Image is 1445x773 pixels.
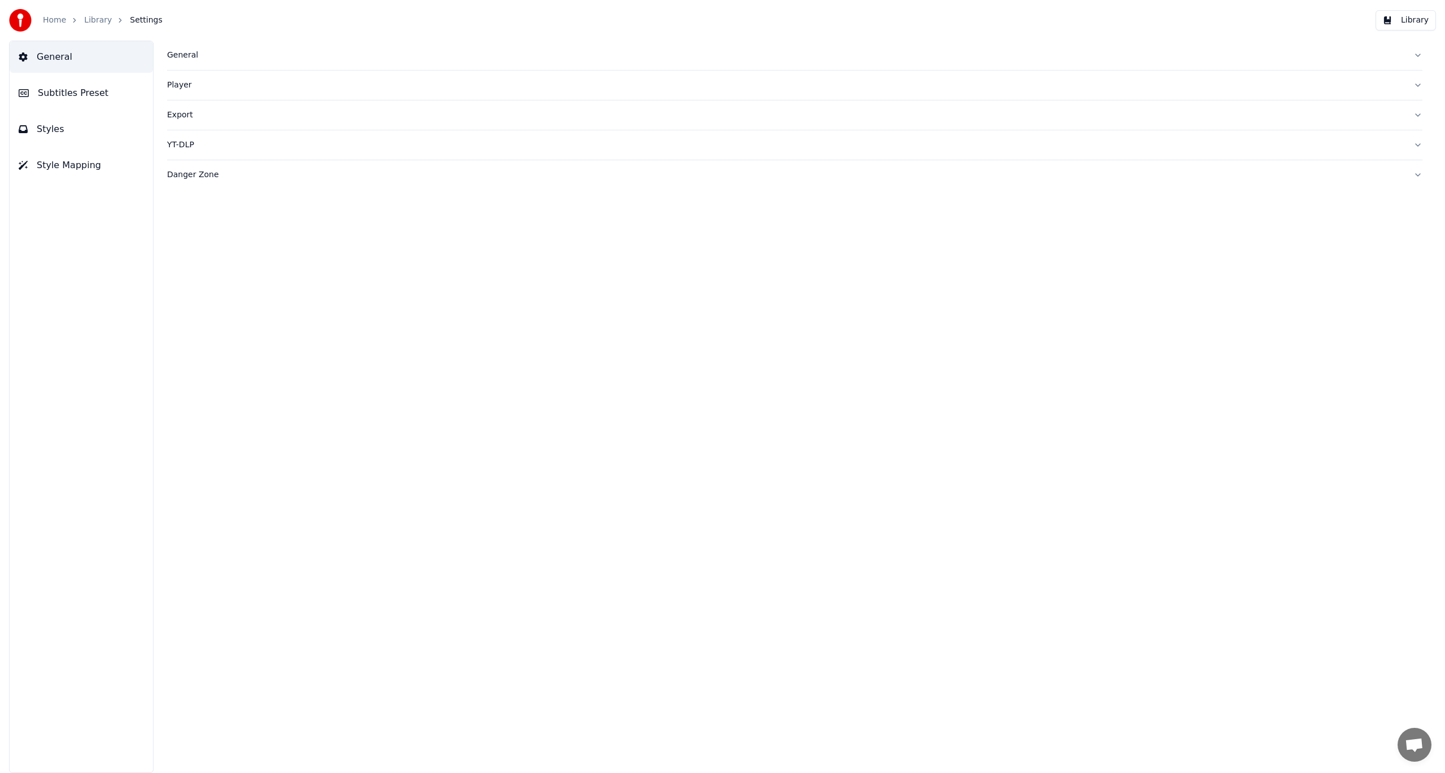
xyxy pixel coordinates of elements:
[84,15,112,26] a: Library
[10,41,153,73] button: General
[167,169,1404,181] div: Danger Zone
[9,9,32,32] img: youka
[167,41,1422,70] button: General
[10,77,153,109] button: Subtitles Preset
[167,139,1404,151] div: YT-DLP
[130,15,162,26] span: Settings
[1376,10,1436,30] button: Library
[43,15,163,26] nav: breadcrumb
[167,50,1404,61] div: General
[167,100,1422,130] button: Export
[1398,728,1431,762] div: Open chat
[167,130,1422,160] button: YT-DLP
[167,71,1422,100] button: Player
[37,122,64,136] span: Styles
[10,113,153,145] button: Styles
[167,80,1404,91] div: Player
[167,109,1404,121] div: Export
[43,15,66,26] a: Home
[10,150,153,181] button: Style Mapping
[37,50,72,64] span: General
[167,160,1422,190] button: Danger Zone
[38,86,108,100] span: Subtitles Preset
[37,159,101,172] span: Style Mapping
